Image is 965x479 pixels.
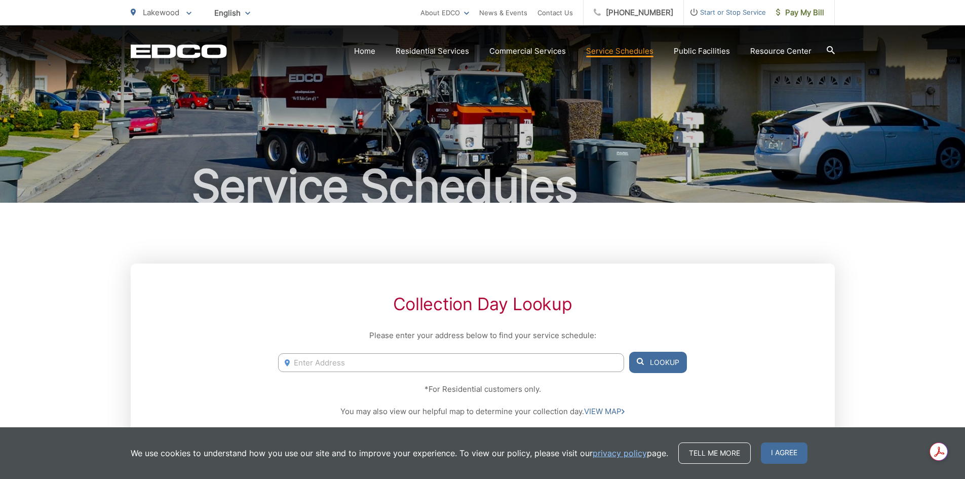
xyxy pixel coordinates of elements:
[278,329,686,342] p: Please enter your address below to find your service schedule:
[629,352,687,373] button: Lookup
[131,447,668,459] p: We use cookies to understand how you use our site and to improve your experience. To view our pol...
[278,383,686,395] p: *For Residential customers only.
[750,45,812,57] a: Resource Center
[678,443,751,464] a: Tell me more
[761,443,807,464] span: I agree
[489,45,566,57] a: Commercial Services
[674,45,730,57] a: Public Facilities
[396,45,469,57] a: Residential Services
[131,161,835,212] h1: Service Schedules
[354,45,375,57] a: Home
[586,45,653,57] a: Service Schedules
[593,447,647,459] a: privacy policy
[278,353,624,372] input: Enter Address
[537,7,573,19] a: Contact Us
[420,7,469,19] a: About EDCO
[278,294,686,314] h2: Collection Day Lookup
[278,406,686,418] p: You may also view our helpful map to determine your collection day.
[143,8,179,17] span: Lakewood
[776,7,824,19] span: Pay My Bill
[131,44,227,58] a: EDCD logo. Return to the homepage.
[584,406,625,418] a: VIEW MAP
[207,4,258,22] span: English
[479,7,527,19] a: News & Events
